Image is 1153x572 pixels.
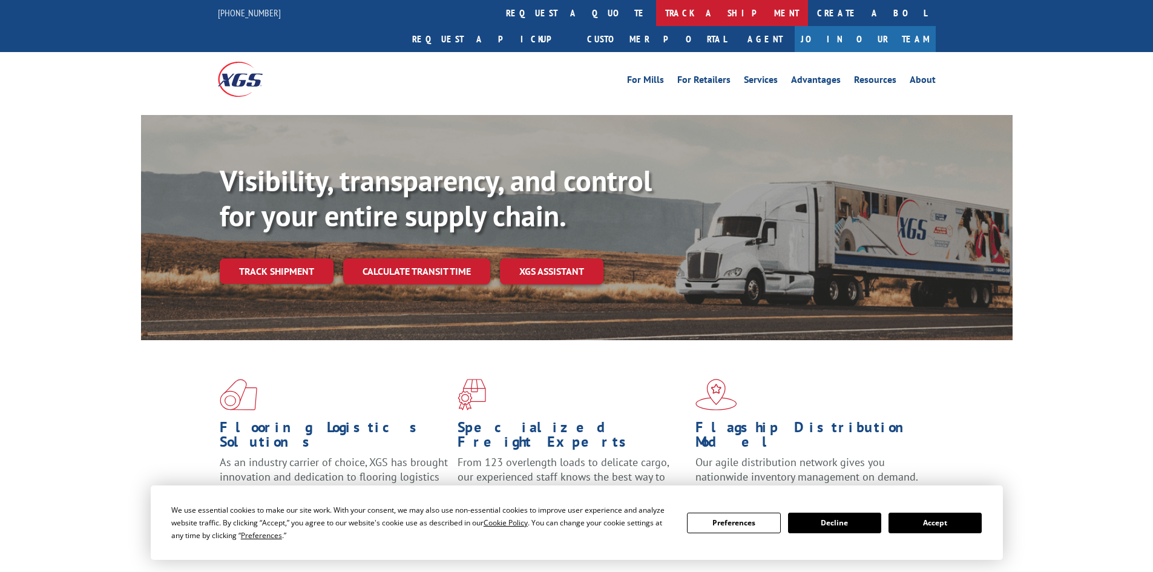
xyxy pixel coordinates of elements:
h1: Flagship Distribution Model [695,420,924,455]
a: For Mills [627,75,664,88]
a: Agent [735,26,795,52]
button: Preferences [687,513,780,533]
a: About [910,75,936,88]
button: Accept [889,513,982,533]
a: Calculate transit time [343,258,490,284]
span: Cookie Policy [484,518,528,528]
a: XGS ASSISTANT [500,258,603,284]
button: Decline [788,513,881,533]
a: Services [744,75,778,88]
p: From 123 overlength loads to delicate cargo, our experienced staff knows the best way to move you... [458,455,686,509]
img: xgs-icon-focused-on-flooring-red [458,379,486,410]
div: Cookie Consent Prompt [151,485,1003,560]
a: Resources [854,75,896,88]
a: [PHONE_NUMBER] [218,7,281,19]
a: Advantages [791,75,841,88]
a: For Retailers [677,75,731,88]
div: We use essential cookies to make our site work. With your consent, we may also use non-essential ... [171,504,672,542]
h1: Specialized Freight Experts [458,420,686,455]
a: Customer Portal [578,26,735,52]
b: Visibility, transparency, and control for your entire supply chain. [220,162,652,234]
span: Preferences [241,530,282,541]
img: xgs-icon-flagship-distribution-model-red [695,379,737,410]
a: Request a pickup [403,26,578,52]
span: Our agile distribution network gives you nationwide inventory management on demand. [695,455,918,484]
a: Join Our Team [795,26,936,52]
h1: Flooring Logistics Solutions [220,420,448,455]
span: As an industry carrier of choice, XGS has brought innovation and dedication to flooring logistics... [220,455,448,498]
a: Track shipment [220,258,333,284]
img: xgs-icon-total-supply-chain-intelligence-red [220,379,257,410]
